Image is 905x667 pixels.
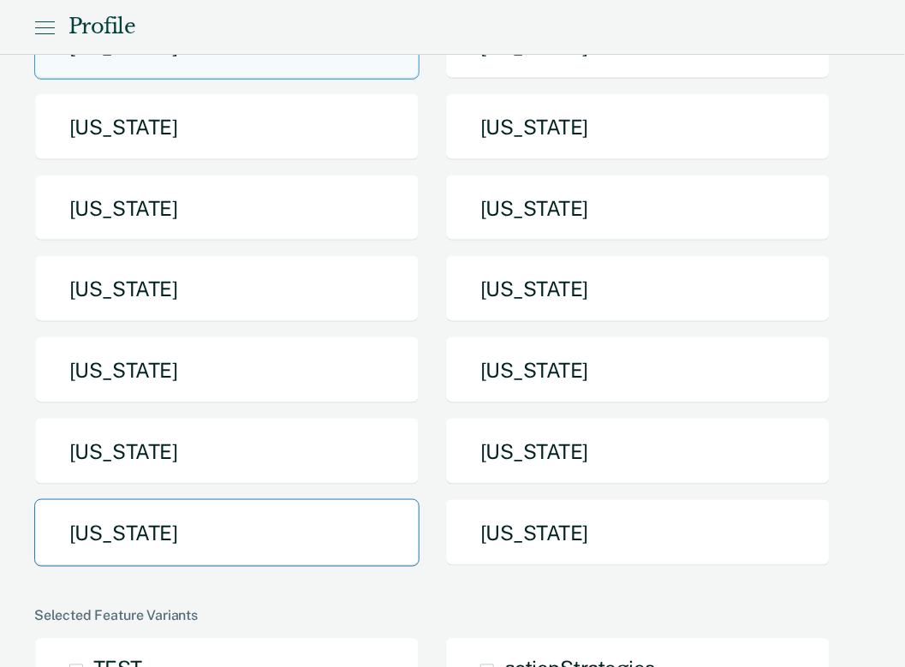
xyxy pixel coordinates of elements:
[34,175,420,242] button: [US_STATE]
[445,418,831,485] button: [US_STATE]
[445,175,831,242] button: [US_STATE]
[34,93,420,161] button: [US_STATE]
[445,255,831,323] button: [US_STATE]
[34,608,871,624] div: Selected Feature Variants
[34,336,420,404] button: [US_STATE]
[445,336,831,404] button: [US_STATE]
[34,255,420,323] button: [US_STATE]
[34,499,420,567] button: [US_STATE]
[34,418,420,485] button: [US_STATE]
[68,15,135,39] div: Profile
[445,93,831,161] button: [US_STATE]
[445,499,831,567] button: [US_STATE]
